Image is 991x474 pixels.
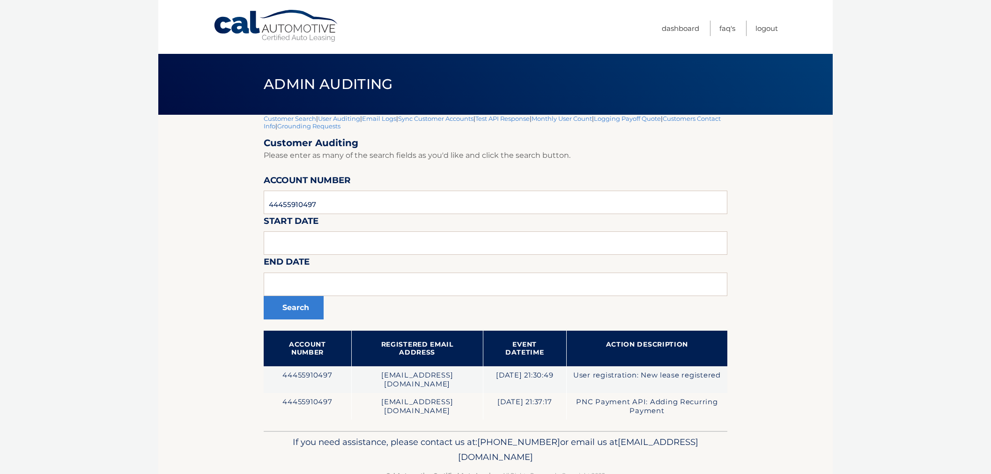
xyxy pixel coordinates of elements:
td: [DATE] 21:30:49 [483,366,566,393]
a: Cal Automotive [213,9,340,43]
a: Customers Contact Info [264,115,721,130]
a: User Auditing [318,115,360,122]
a: Email Logs [362,115,396,122]
p: Please enter as many of the search fields as you'd like and click the search button. [264,149,727,162]
a: FAQ's [719,21,735,36]
label: Account Number [264,173,351,191]
td: [EMAIL_ADDRESS][DOMAIN_NAME] [351,393,483,420]
label: End Date [264,255,310,272]
a: Monthly User Count [532,115,592,122]
th: Registered Email Address [351,331,483,366]
a: Grounding Requests [277,122,340,130]
button: Search [264,296,324,319]
a: Logout [755,21,778,36]
label: Start Date [264,214,318,231]
a: Sync Customer Accounts [398,115,473,122]
p: If you need assistance, please contact us at: or email us at [270,435,721,465]
th: Action Description [566,331,727,366]
a: Test API Response [475,115,530,122]
td: User registration: New lease registered [566,366,727,393]
div: | | | | | | | | [264,115,727,431]
th: Event Datetime [483,331,566,366]
a: Customer Search [264,115,316,122]
th: Account Number [264,331,351,366]
span: [PHONE_NUMBER] [477,437,560,447]
td: [EMAIL_ADDRESS][DOMAIN_NAME] [351,366,483,393]
td: 44455910497 [264,366,351,393]
td: 44455910497 [264,393,351,420]
td: PNC Payment API: Adding Recurring Payment [566,393,727,420]
h2: Customer Auditing [264,137,727,149]
a: Dashboard [662,21,699,36]
a: Logging Payoff Quote [594,115,661,122]
td: [DATE] 21:37:17 [483,393,566,420]
span: Admin Auditing [264,75,392,93]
